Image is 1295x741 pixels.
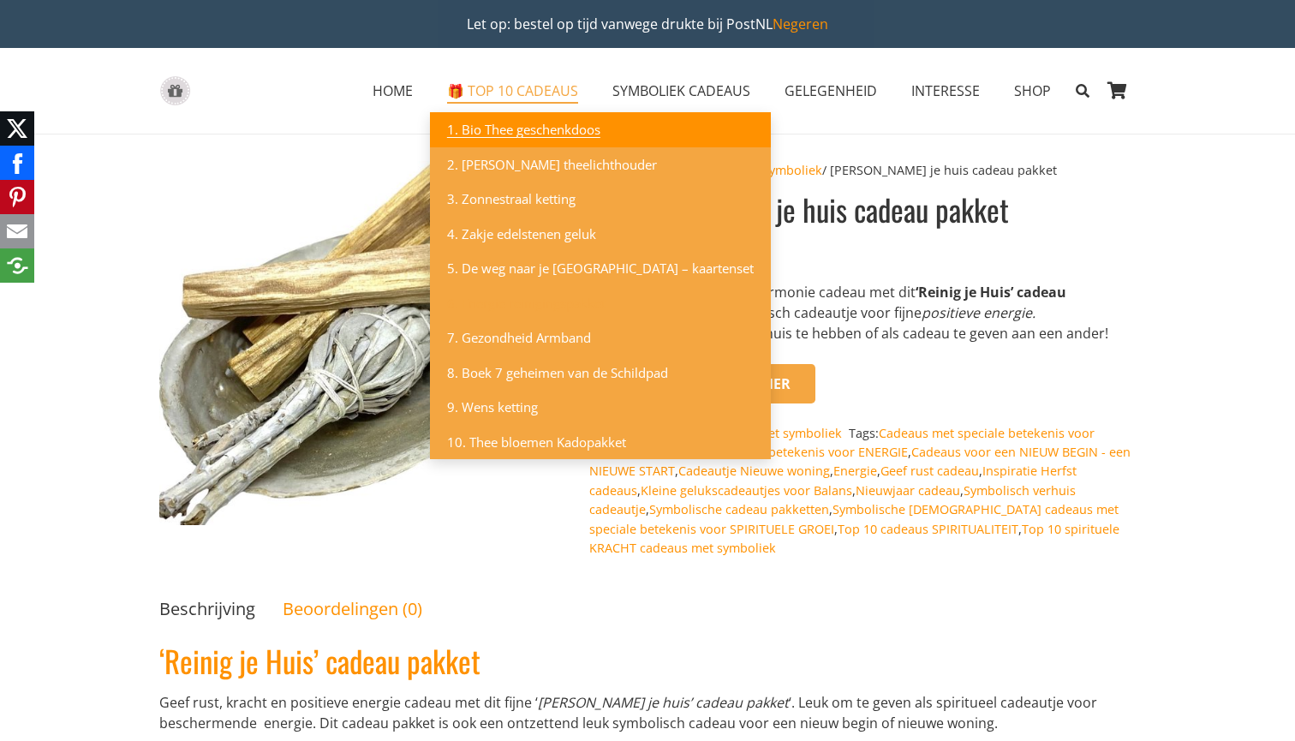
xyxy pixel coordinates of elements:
span: HOME [373,81,413,100]
nav: Breadcrumb [589,161,1136,180]
span: 5. De weg naar je [GEOGRAPHIC_DATA] – kaartenset [447,260,754,277]
a: Energie [833,463,877,479]
a: Inspiratie Herfst cadeaus [589,463,1077,498]
em: positieve energie. [922,303,1035,322]
a: Negeren [773,15,828,33]
a: Nieuwjaar cadeau [856,482,960,499]
a: Top 10 cadeaus SPIRITUALITEIT [838,521,1018,537]
p: [PERSON_NAME], rust en harmonie cadeau met dit Een mooi symbolisch cadeautje voor fijne [PERSON_N... [589,282,1136,344]
span: 9. Wens ketting [447,398,538,415]
a: gift-box-icon-grey-inspirerendwinkelen [159,76,191,106]
span: 🎁 TOP 10 CADEAUS [447,81,578,100]
em: [PERSON_NAME] je huis’ cadeau pakket [538,693,789,712]
span: GELEGENHEID [785,81,877,100]
span: Tags: , , , , , , , , , , , , , [589,425,1131,556]
h1: [PERSON_NAME] je huis cadeau pakket [589,188,1136,230]
a: Winkelwagen [1098,48,1136,134]
a: 5. De weg naar je [GEOGRAPHIC_DATA] – kaartenset5. De weg naar je Levensdoel - kaartenset Menu [430,251,771,286]
a: SYMBOLIEK CADEAUSSYMBOLIEK CADEAUS Menu [595,69,767,112]
a: Zoeken [1068,69,1098,112]
a: Symbolische [DEMOGRAPHIC_DATA] cadeaus met speciale betekenis voor SPIRITUELE GROEI [589,501,1119,536]
a: 🎁 TOP 10 CADEAUS🎁 TOP 10 CADEAUS Menu [430,69,595,112]
a: Cadeautje Nieuwe woning [678,463,830,479]
a: 8. Boek 7 geheimen van de Schildpad8. Boek 7 geheimen van de Schildpad Menu [430,356,771,391]
a: 10. Thee bloemen Kadopakket10. Thee bloemen Kadopakket Menu [430,425,771,460]
a: Kleine gelukscadeautjes voor Balans [641,482,852,499]
span: INTERESSE [911,81,980,100]
span: 2. [PERSON_NAME] theelichthouder [447,156,657,173]
a: 9. Wens ketting9. Wens ketting Menu [430,390,771,425]
a: Symbolische cadeau pakketten [649,501,829,517]
a: 7. Gezondheid Armband7. Gezondheid Armband Menu [430,320,771,356]
span: 1. Bio Thee geschenkdoos [447,121,600,138]
p: Geef rust, kracht en positieve energie cadeau met dit fijne ‘ ‘. Leuk om te geven als spiritueel ... [159,692,1136,733]
a: 6. Energie reinigingspakket6. Energie reinigingspakket Menu [430,286,771,321]
span: 3. Zonnestraal ketting [447,190,576,207]
span: SHOP [1014,81,1051,100]
span: 8. Boek 7 geheimen van de Schildpad [447,364,668,381]
a: 4. Zakje edelstenen geluk4. Zakje edelstenen geluk Menu [430,217,771,252]
a: SHOPSHOP Menu [997,69,1068,112]
span: 6. Energie reinigingspakket [447,295,606,312]
a: Geef rust cadeau [880,463,979,479]
span: 4. Zakje edelstenen geluk [447,225,596,242]
a: 2. [PERSON_NAME] theelichthouder2. Yin Yang theelichthouder Menu [430,147,771,182]
span: 7. Gezondheid Armband [447,329,591,346]
a: HOMEHOME Menu [355,69,430,112]
span: 10. Thee bloemen Kadopakket [447,433,626,451]
a: 3. Zonnestraal ketting3. Zonnestraal ketting Menu [430,182,771,217]
a: 1. Bio Thee geschenkdoos1. Bio Thee geschenkdoos Menu [430,112,771,147]
a: Cadeaus met speciale betekenis voor ENERGIE [639,444,908,460]
a: ‘Reinig je Huis’ cadeau pakket [159,638,480,683]
a: INTERESSEINTERESSE Menu [894,69,997,112]
a: GELEGENHEIDGELEGENHEID Menu [767,69,894,112]
a: Beoordelingen (0) [283,597,422,620]
span: SYMBOLIEK CADEAUS [612,81,750,100]
a: Beschrijving [159,597,255,620]
a: Cadeau pakketten met symboliek [648,425,842,441]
